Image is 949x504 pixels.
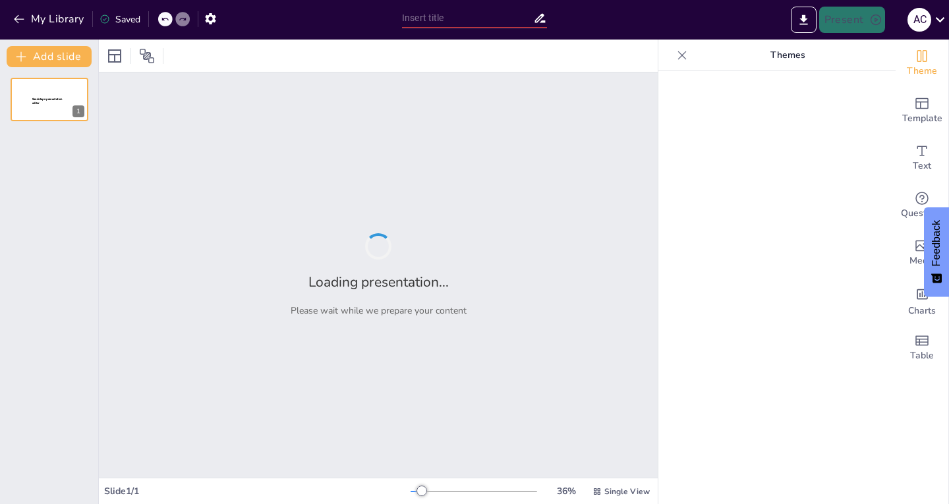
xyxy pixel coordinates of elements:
[896,134,948,182] div: Add text boxes
[896,277,948,324] div: Add charts and graphs
[693,40,882,71] p: Themes
[104,485,411,497] div: Slide 1 / 1
[907,8,931,32] div: A C
[32,98,63,105] span: Sendsteps presentation editor
[50,82,66,98] button: Duplicate Slide
[896,87,948,134] div: Add ready made slides
[909,254,935,268] span: Media
[896,229,948,277] div: Add images, graphics, shapes or video
[11,78,88,121] div: 1
[104,45,125,67] div: Layout
[931,220,942,266] span: Feedback
[819,7,885,33] button: Present
[604,486,650,497] span: Single View
[550,485,582,497] div: 36 %
[308,273,449,291] h2: Loading presentation...
[901,206,944,221] span: Questions
[10,9,90,30] button: My Library
[908,304,936,318] span: Charts
[896,40,948,87] div: Change the overall theme
[402,9,533,28] input: Insert title
[291,304,467,317] p: Please wait while we prepare your content
[913,159,931,173] span: Text
[902,111,942,126] span: Template
[791,7,817,33] button: Export to PowerPoint
[69,82,84,98] button: Cannot delete last slide
[910,349,934,363] span: Table
[907,64,937,78] span: Theme
[907,7,931,33] button: A C
[100,13,140,26] div: Saved
[896,324,948,372] div: Add a table
[896,182,948,229] div: Get real-time input from your audience
[7,46,92,67] button: Add slide
[924,207,949,296] button: Feedback - Show survey
[139,48,155,64] span: Position
[72,105,84,117] div: 1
